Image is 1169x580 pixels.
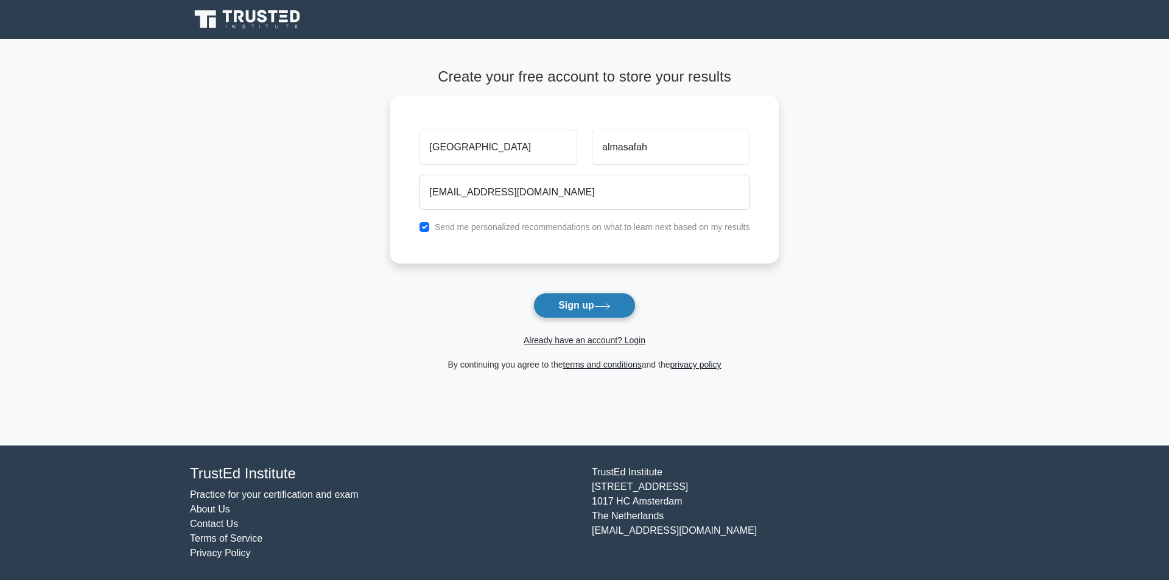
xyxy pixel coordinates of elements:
[383,357,787,372] div: By continuing you agree to the and the
[592,130,749,165] input: Last name
[190,533,262,543] a: Terms of Service
[390,68,779,86] h4: Create your free account to store your results
[190,519,238,529] a: Contact Us
[533,293,636,318] button: Sign up
[190,504,230,514] a: About Us
[435,222,750,232] label: Send me personalized recommendations on what to learn next based on my results
[420,130,577,165] input: First name
[190,489,359,500] a: Practice for your certification and exam
[190,548,251,558] a: Privacy Policy
[524,335,645,345] a: Already have an account? Login
[670,360,721,369] a: privacy policy
[584,465,986,561] div: TrustEd Institute [STREET_ADDRESS] 1017 HC Amsterdam The Netherlands [EMAIL_ADDRESS][DOMAIN_NAME]
[563,360,642,369] a: terms and conditions
[190,465,577,483] h4: TrustEd Institute
[420,175,750,210] input: Email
